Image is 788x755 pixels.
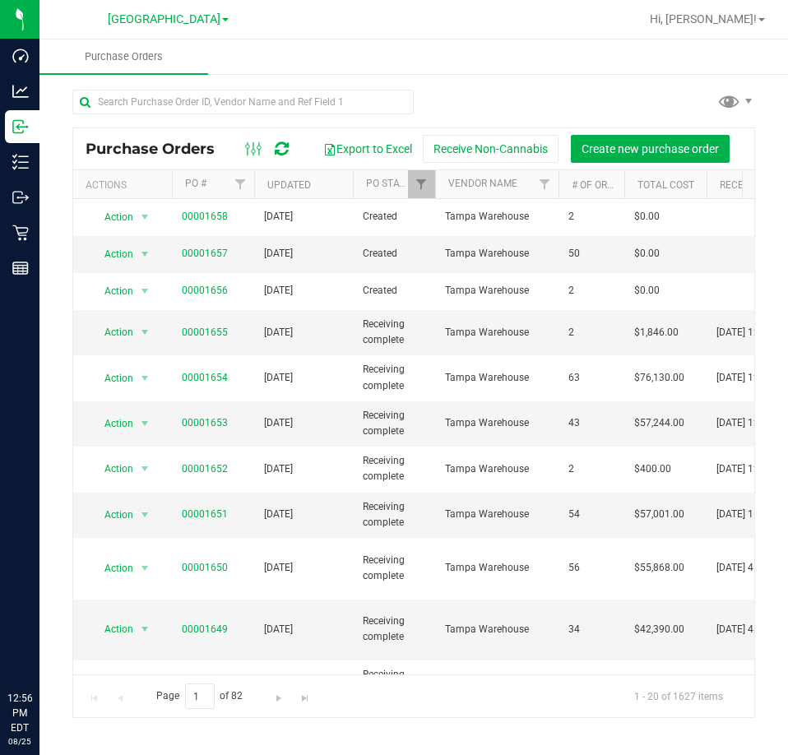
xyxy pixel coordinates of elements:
[634,209,660,225] span: $0.00
[86,179,165,191] div: Actions
[634,560,684,576] span: $55,868.00
[634,370,684,386] span: $76,130.00
[182,417,228,428] a: 00001653
[90,503,134,526] span: Action
[135,243,155,266] span: select
[12,83,29,100] inline-svg: Analytics
[582,142,719,155] span: Create new purchase order
[363,453,425,484] span: Receiving complete
[267,179,311,191] a: Updated
[90,243,134,266] span: Action
[363,209,425,225] span: Created
[445,325,549,340] span: Tampa Warehouse
[135,557,155,580] span: select
[363,362,425,393] span: Receiving complete
[313,135,423,163] button: Export to Excel
[135,412,155,435] span: select
[182,372,228,383] a: 00001654
[267,683,291,706] a: Go to the next page
[182,562,228,573] a: 00001650
[363,499,425,530] span: Receiving complete
[182,327,228,338] a: 00001655
[264,415,293,431] span: [DATE]
[135,280,155,303] span: select
[445,209,549,225] span: Tampa Warehouse
[63,49,185,64] span: Purchase Orders
[185,683,215,709] input: 1
[448,178,517,189] a: Vendor Name
[264,283,293,299] span: [DATE]
[568,507,614,522] span: 54
[264,209,293,225] span: [DATE]
[142,683,257,709] span: Page of 82
[568,370,614,386] span: 63
[12,48,29,64] inline-svg: Dashboard
[423,135,559,163] button: Receive Non-Cannabis
[363,246,425,262] span: Created
[445,246,549,262] span: Tampa Warehouse
[90,412,134,435] span: Action
[185,178,206,189] a: PO #
[135,367,155,390] span: select
[634,461,671,477] span: $400.00
[637,179,694,191] a: Total Cost
[182,508,228,520] a: 00001651
[135,503,155,526] span: select
[293,683,317,706] a: Go to the last page
[634,415,684,431] span: $57,244.00
[366,178,417,189] a: PO Status
[445,370,549,386] span: Tampa Warehouse
[571,135,730,163] button: Create new purchase order
[12,260,29,276] inline-svg: Reports
[264,622,293,637] span: [DATE]
[531,170,559,198] a: Filter
[445,461,549,477] span: Tampa Warehouse
[264,507,293,522] span: [DATE]
[572,179,651,191] a: # Of Orderlines
[135,206,155,229] span: select
[182,623,228,635] a: 00001649
[90,280,134,303] span: Action
[634,325,679,340] span: $1,846.00
[568,415,614,431] span: 43
[90,321,134,344] span: Action
[7,735,32,748] p: 08/25
[12,118,29,135] inline-svg: Inbound
[182,463,228,475] a: 00001652
[363,408,425,439] span: Receiving complete
[72,90,414,114] input: Search Purchase Order ID, Vendor Name and Ref Field 1
[16,623,66,673] iframe: Resource center
[445,415,549,431] span: Tampa Warehouse
[182,211,228,222] a: 00001658
[568,246,614,262] span: 50
[12,225,29,241] inline-svg: Retail
[621,683,736,708] span: 1 - 20 of 1627 items
[12,154,29,170] inline-svg: Inventory
[634,283,660,299] span: $0.00
[650,12,757,25] span: Hi, [PERSON_NAME]!
[135,321,155,344] span: select
[445,283,549,299] span: Tampa Warehouse
[363,283,425,299] span: Created
[182,285,228,296] a: 00001656
[227,170,254,198] a: Filter
[363,317,425,348] span: Receiving complete
[39,39,208,74] a: Purchase Orders
[108,12,220,26] span: [GEOGRAPHIC_DATA]
[7,691,32,735] p: 12:56 PM EDT
[568,325,614,340] span: 2
[568,622,614,637] span: 34
[264,246,293,262] span: [DATE]
[363,614,425,645] span: Receiving complete
[86,140,231,158] span: Purchase Orders
[264,560,293,576] span: [DATE]
[363,667,425,698] span: Receiving complete
[445,560,549,576] span: Tampa Warehouse
[90,671,134,694] span: Action
[90,206,134,229] span: Action
[135,618,155,641] span: select
[634,622,684,637] span: $42,390.00
[264,370,293,386] span: [DATE]
[634,507,684,522] span: $57,001.00
[12,189,29,206] inline-svg: Outbound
